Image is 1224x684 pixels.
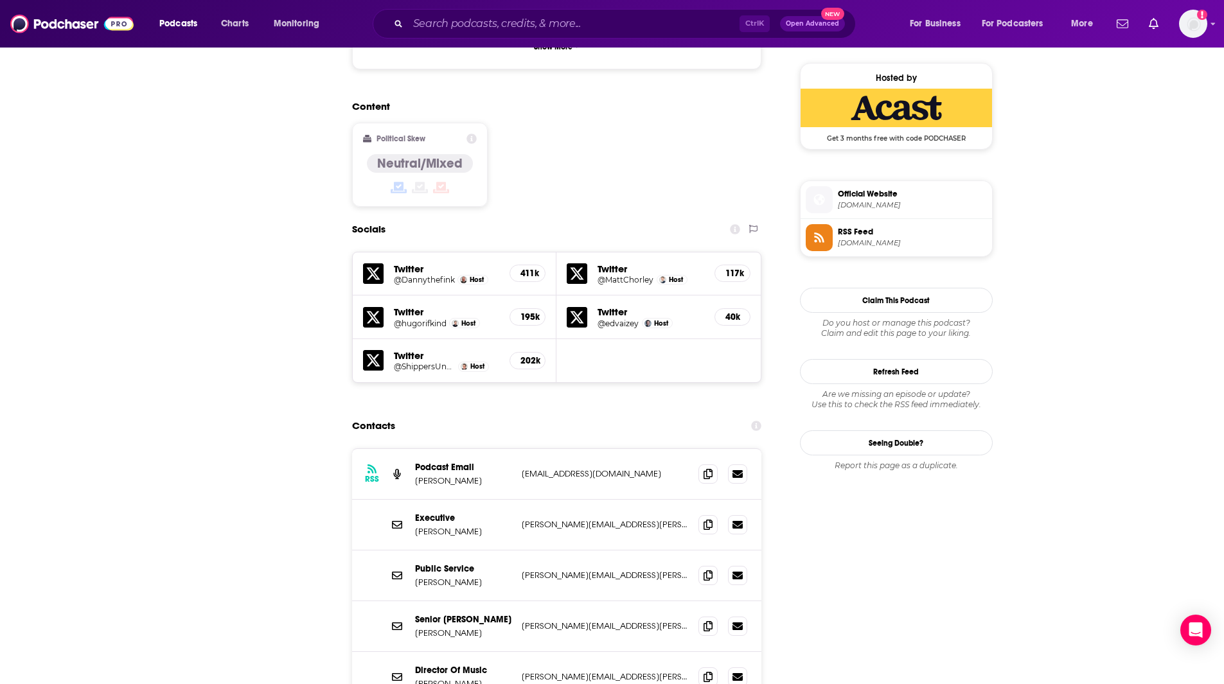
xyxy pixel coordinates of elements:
div: Are we missing an episode or update? Use this to check the RSS feed immediately. [800,389,993,410]
p: [EMAIL_ADDRESS][DOMAIN_NAME] [522,468,689,479]
p: Podcast Email [415,462,511,473]
button: open menu [901,13,977,34]
span: Host [669,276,683,284]
a: @edvaizey [598,319,639,328]
a: Charts [213,13,256,34]
div: Report this page as a duplicate. [800,460,993,471]
h2: Political Skew [377,134,425,143]
h5: Twitter [598,263,704,275]
h5: Twitter [394,306,500,318]
h5: 40k [725,311,740,322]
a: Seeing Double? [800,430,993,455]
h2: Socials [352,217,386,241]
h5: 411k [520,268,535,279]
button: open menu [1062,13,1109,34]
h5: 195k [520,311,535,322]
span: Ctrl K [740,15,770,32]
button: Claim This Podcast [800,288,993,313]
a: RSS Feed[DOMAIN_NAME] [806,224,987,251]
a: @hugorifkind [394,319,447,328]
a: Acast Deal: Get 3 months free with code PODCHASER [801,89,992,141]
h3: RSS [365,474,379,484]
div: Open Intercom Messenger [1180,615,1211,645]
img: Tim Shipman [461,363,468,370]
span: Charts [221,15,249,33]
input: Search podcasts, credits, & more... [408,13,740,34]
img: Hugo Rifkind [452,320,459,327]
span: thetimes.co.uk [838,200,987,210]
span: Open Advanced [786,21,839,27]
span: Host [470,276,484,284]
p: [PERSON_NAME] [415,627,511,638]
span: Host [654,319,668,328]
a: Official Website[DOMAIN_NAME] [806,186,987,213]
span: New [821,8,844,20]
span: For Business [910,15,961,33]
button: Show profile menu [1179,10,1207,38]
h5: 202k [520,355,535,366]
span: rss.acast.com [838,238,987,248]
span: Host [470,362,484,371]
p: [PERSON_NAME][EMAIL_ADDRESS][PERSON_NAME][DOMAIN_NAME] [522,671,689,682]
h5: 117k [725,268,740,279]
p: Executive [415,513,511,523]
img: Acast Deal: Get 3 months free with code PODCHASER [801,89,992,127]
h2: Content [352,100,752,112]
p: [PERSON_NAME][EMAIL_ADDRESS][PERSON_NAME][DOMAIN_NAME] [522,570,689,581]
span: Official Website [838,188,987,200]
a: Show notifications dropdown [1144,13,1164,35]
p: [PERSON_NAME][EMAIL_ADDRESS][PERSON_NAME][DOMAIN_NAME] [522,620,689,631]
span: Podcasts [159,15,197,33]
div: Search podcasts, credits, & more... [385,9,868,39]
h5: Twitter [394,263,500,275]
button: open menu [973,13,1062,34]
a: @ShippersUnbound [394,362,456,371]
button: Open AdvancedNew [780,16,845,31]
h5: Twitter [598,306,704,318]
span: More [1071,15,1093,33]
img: Podchaser - Follow, Share and Rate Podcasts [10,12,134,36]
p: [PERSON_NAME] [415,577,511,588]
span: Logged in as AtriaBooks [1179,10,1207,38]
p: Senior [PERSON_NAME] [415,614,511,625]
button: open menu [265,13,336,34]
span: Get 3 months free with code PODCHASER [801,127,992,143]
h2: Contacts [352,414,395,438]
p: Director Of Music [415,665,511,676]
button: open menu [150,13,214,34]
p: [PERSON_NAME] [415,475,511,486]
span: RSS Feed [838,226,987,238]
div: Claim and edit this page to your liking. [800,318,993,338]
img: User Profile [1179,10,1207,38]
img: Matt Chorley [659,276,666,283]
h5: Twitter [394,349,500,362]
p: Public Service [415,563,511,574]
p: [PERSON_NAME] [415,526,511,537]
img: Daniel Finklestein [460,276,467,283]
svg: Add a profile image [1197,10,1207,20]
span: Host [461,319,475,328]
a: Show notifications dropdown [1112,13,1133,35]
div: Hosted by [801,73,992,83]
a: @MattChorley [598,275,653,285]
img: Edward Vaizey [644,320,652,327]
span: Monitoring [274,15,319,33]
span: For Podcasters [982,15,1043,33]
button: Refresh Feed [800,359,993,384]
p: [PERSON_NAME][EMAIL_ADDRESS][PERSON_NAME][DOMAIN_NAME] [522,519,689,530]
span: Do you host or manage this podcast? [800,318,993,328]
h4: Neutral/Mixed [377,155,463,171]
a: @Dannythefink [394,275,455,285]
